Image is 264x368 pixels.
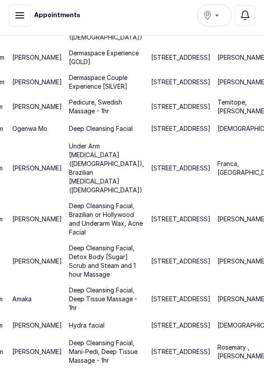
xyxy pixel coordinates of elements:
[69,98,144,115] p: Pedicure, Swedish Massage - 1hr
[12,164,62,173] p: [PERSON_NAME]
[151,321,210,330] p: [STREET_ADDRESS]
[12,53,62,62] p: [PERSON_NAME]
[151,102,210,111] p: [STREET_ADDRESS]
[12,124,47,133] p: Ogenwa Mo
[151,124,210,133] p: [STREET_ADDRESS]
[69,321,105,330] p: Hydra facial
[151,53,210,62] p: [STREET_ADDRESS]
[69,49,144,66] p: Dermaspace Experience [GOLD]
[151,164,210,173] p: [STREET_ADDRESS]
[151,257,210,266] p: [STREET_ADDRESS]
[12,295,32,303] p: Amaka
[151,78,210,87] p: [STREET_ADDRESS]
[151,215,210,224] p: [STREET_ADDRESS]
[151,347,210,356] p: [STREET_ADDRESS]
[151,295,210,303] p: [STREET_ADDRESS]
[69,124,133,133] p: Deep Cleansing Facial
[69,202,144,237] p: Deep Cleansing Facial, Brazilian or Hollywood and Underarm Wax, Acne Facial
[12,78,62,87] p: [PERSON_NAME]
[12,321,62,330] p: [PERSON_NAME]
[69,142,144,195] p: Under Arm [MEDICAL_DATA] ([DEMOGRAPHIC_DATA]), Brazilian [MEDICAL_DATA] ([DEMOGRAPHIC_DATA])
[69,244,144,279] p: Deep Cleansing Facial, Detox Body [Sugar] Scrub and Steam and 1 hour Massage
[12,347,62,356] p: [PERSON_NAME]
[12,215,62,224] p: [PERSON_NAME]
[12,257,62,266] p: [PERSON_NAME]
[34,11,80,20] h1: Appointments
[69,73,144,91] p: Dermaspace Couple Experience [SILVER]
[69,286,144,312] p: Deep Cleansing Facial, Deep Tissue Massage - 1hr
[12,102,62,111] p: [PERSON_NAME]
[69,339,144,365] p: Deep Cleansing Facial, Mani-Pedi, Deep Tissue Massage - 1hr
